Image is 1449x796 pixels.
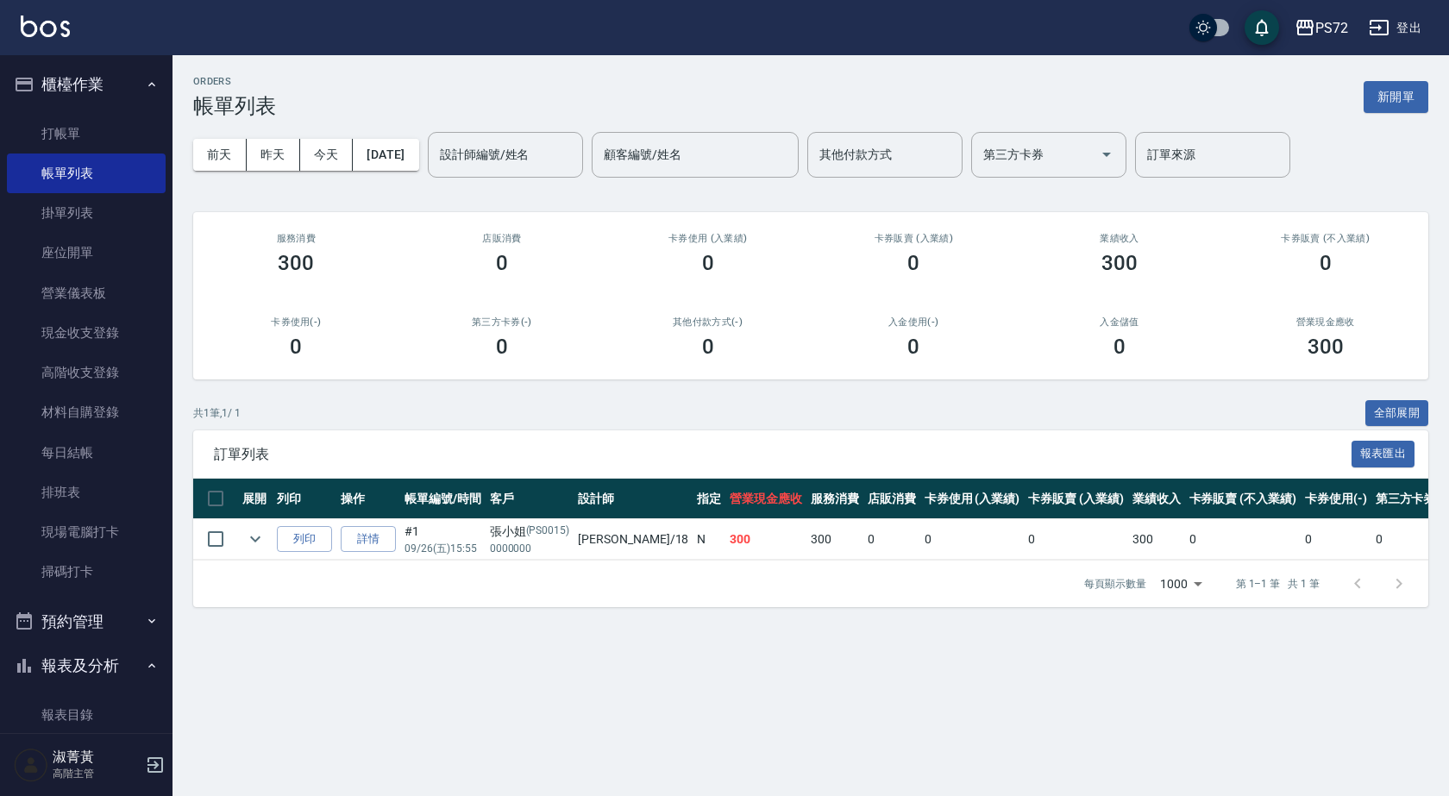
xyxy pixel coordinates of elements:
[341,526,396,553] a: 詳情
[1364,81,1428,113] button: 新開單
[1245,10,1279,45] button: save
[7,154,166,193] a: 帳單列表
[1308,335,1344,359] h3: 300
[907,335,919,359] h3: 0
[353,139,418,171] button: [DATE]
[1301,479,1371,519] th: 卡券使用(-)
[193,139,247,171] button: 前天
[806,519,863,560] td: 300
[1301,519,1371,560] td: 0
[1113,335,1126,359] h3: 0
[214,446,1352,463] span: 訂單列表
[53,766,141,781] p: 高階主管
[7,313,166,353] a: 現金收支登錄
[1243,233,1408,244] h2: 卡券販賣 (不入業績)
[625,233,790,244] h2: 卡券使用 (入業績)
[693,479,725,519] th: 指定
[1243,317,1408,328] h2: 營業現金應收
[7,552,166,592] a: 掃碼打卡
[238,479,273,519] th: 展開
[1024,519,1128,560] td: 0
[193,94,276,118] h3: 帳單列表
[625,317,790,328] h2: 其他付款方式(-)
[1320,251,1332,275] h3: 0
[863,479,920,519] th: 店販消費
[277,526,332,553] button: 列印
[214,317,379,328] h2: 卡券使用(-)
[1185,519,1301,560] td: 0
[400,519,486,560] td: #1
[7,599,166,644] button: 預約管理
[1315,17,1348,39] div: PS72
[1185,479,1301,519] th: 卡券販賣 (不入業績)
[574,519,693,560] td: [PERSON_NAME] /18
[1352,445,1415,461] a: 報表匯出
[1236,576,1320,592] p: 第 1–1 筆 共 1 筆
[725,519,806,560] td: 300
[1352,441,1415,467] button: 報表匯出
[290,335,302,359] h3: 0
[920,519,1025,560] td: 0
[1365,400,1429,427] button: 全部展開
[806,479,863,519] th: 服務消費
[53,749,141,766] h5: 淑菁黃
[278,251,314,275] h3: 300
[242,526,268,552] button: expand row
[831,233,996,244] h2: 卡券販賣 (入業績)
[7,473,166,512] a: 排班表
[14,748,48,782] img: Person
[1038,233,1202,244] h2: 業績收入
[7,233,166,273] a: 座位開單
[702,335,714,359] h3: 0
[1084,576,1146,592] p: 每頁顯示數量
[420,317,585,328] h2: 第三方卡券(-)
[400,479,486,519] th: 帳單編號/時間
[574,479,693,519] th: 設計師
[1128,519,1185,560] td: 300
[7,512,166,552] a: 現場電腦打卡
[7,695,166,735] a: 報表目錄
[490,541,570,556] p: 0000000
[693,519,725,560] td: N
[1364,88,1428,104] a: 新開單
[1153,561,1208,607] div: 1000
[7,114,166,154] a: 打帳單
[1101,251,1138,275] h3: 300
[247,139,300,171] button: 昨天
[1288,10,1355,46] button: PS72
[7,62,166,107] button: 櫃檯作業
[336,479,400,519] th: 操作
[831,317,996,328] h2: 入金使用(-)
[863,519,920,560] td: 0
[725,479,806,519] th: 營業現金應收
[1128,479,1185,519] th: 業績收入
[490,523,570,541] div: 張小姐
[1024,479,1128,519] th: 卡券販賣 (入業績)
[7,433,166,473] a: 每日結帳
[193,405,241,421] p: 共 1 筆, 1 / 1
[273,479,336,519] th: 列印
[1038,317,1202,328] h2: 入金儲值
[526,523,570,541] p: (PS0015)
[420,233,585,244] h2: 店販消費
[405,541,481,556] p: 09/26 (五) 15:55
[496,335,508,359] h3: 0
[7,193,166,233] a: 掛單列表
[920,479,1025,519] th: 卡券使用 (入業績)
[907,251,919,275] h3: 0
[1362,12,1428,44] button: 登出
[300,139,354,171] button: 今天
[193,76,276,87] h2: ORDERS
[214,233,379,244] h3: 服務消費
[7,392,166,432] a: 材料自購登錄
[1093,141,1120,168] button: Open
[486,479,574,519] th: 客戶
[702,251,714,275] h3: 0
[7,643,166,688] button: 報表及分析
[21,16,70,37] img: Logo
[7,273,166,313] a: 營業儀表板
[496,251,508,275] h3: 0
[7,353,166,392] a: 高階收支登錄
